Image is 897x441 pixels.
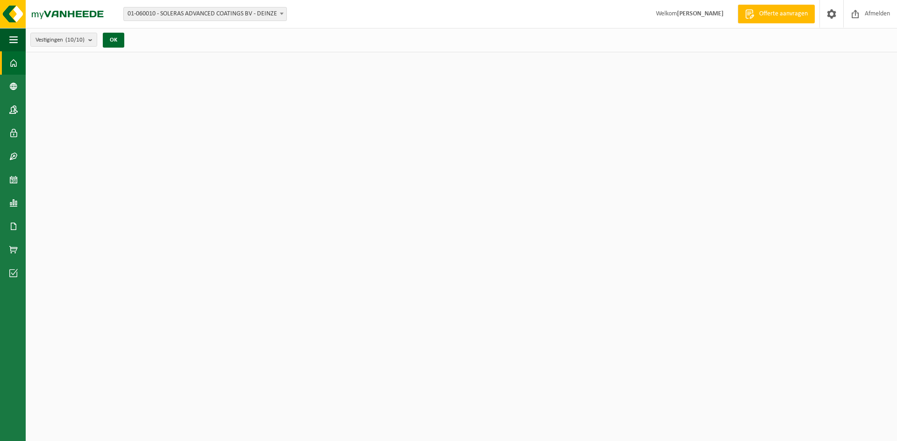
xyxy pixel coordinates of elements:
span: Offerte aanvragen [757,9,810,19]
button: Vestigingen(10/10) [30,33,97,47]
count: (10/10) [65,37,85,43]
a: Offerte aanvragen [738,5,815,23]
button: OK [103,33,124,48]
span: 01-060010 - SOLERAS ADVANCED COATINGS BV - DEINZE [123,7,287,21]
span: Vestigingen [36,33,85,47]
strong: [PERSON_NAME] [677,10,724,17]
span: 01-060010 - SOLERAS ADVANCED COATINGS BV - DEINZE [124,7,286,21]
